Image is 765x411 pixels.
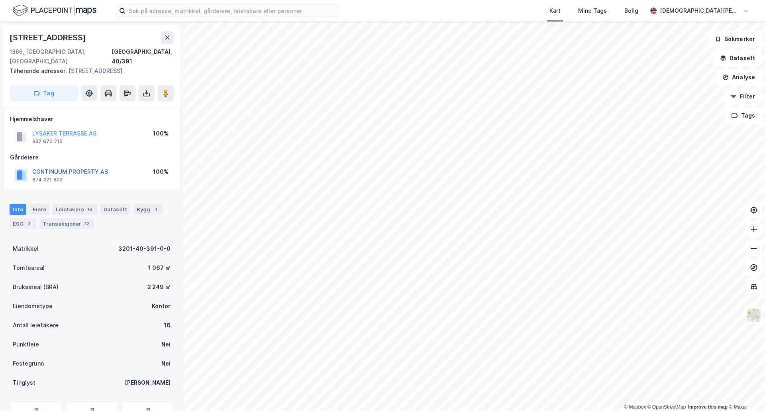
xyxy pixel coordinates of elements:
[13,321,59,330] div: Antall leietakere
[716,69,762,85] button: Analyse
[161,359,171,368] div: Nei
[10,47,112,66] div: 1366, [GEOGRAPHIC_DATA], [GEOGRAPHIC_DATA]
[25,220,33,228] div: 2
[13,244,39,254] div: Matrikkel
[10,66,167,76] div: [STREET_ADDRESS]
[13,4,96,18] img: logo.f888ab2527a4732fd821a326f86c7f29.svg
[32,177,63,183] div: 874 271 802
[126,5,338,17] input: Søk på adresse, matrikkel, gårdeiere, leietakere eller personer
[746,308,761,323] img: Z
[10,218,36,229] div: ESG
[153,167,169,177] div: 100%
[86,205,94,213] div: 16
[713,50,762,66] button: Datasett
[125,378,171,387] div: [PERSON_NAME]
[152,301,171,311] div: Kontor
[118,244,171,254] div: 3201-40-391-0-0
[13,359,44,368] div: Festegrunn
[10,153,173,162] div: Gårdeiere
[10,31,88,44] div: [STREET_ADDRESS]
[724,88,762,104] button: Filter
[624,404,646,410] a: Mapbox
[100,204,130,215] div: Datasett
[708,31,762,47] button: Bokmerker
[164,321,171,330] div: 16
[161,340,171,349] div: Nei
[13,301,53,311] div: Eiendomstype
[10,114,173,124] div: Hjemmelshaver
[624,6,638,16] div: Bolig
[688,404,728,410] a: Improve this map
[660,6,739,16] div: [DEMOGRAPHIC_DATA][PERSON_NAME]
[647,404,686,410] a: OpenStreetMap
[13,378,35,387] div: Tinglyst
[10,85,78,101] button: Tag
[29,204,49,215] div: Eiere
[153,129,169,138] div: 100%
[133,204,163,215] div: Bygg
[13,340,39,349] div: Punktleie
[10,67,69,74] span: Tilhørende adresser:
[83,220,91,228] div: 12
[725,373,765,411] iframe: Chat Widget
[725,373,765,411] div: Kontrollprogram for chat
[148,263,171,273] div: 1 067 ㎡
[725,108,762,124] button: Tags
[53,204,97,215] div: Leietakere
[112,47,174,66] div: [GEOGRAPHIC_DATA], 40/391
[152,205,160,213] div: 1
[10,204,26,215] div: Info
[578,6,607,16] div: Mine Tags
[13,263,45,273] div: Tomteareal
[147,282,171,292] div: 2 249 ㎡
[32,138,63,145] div: 992 670 215
[549,6,561,16] div: Kart
[13,282,59,292] div: Bruksareal (BRA)
[39,218,94,229] div: Transaksjoner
